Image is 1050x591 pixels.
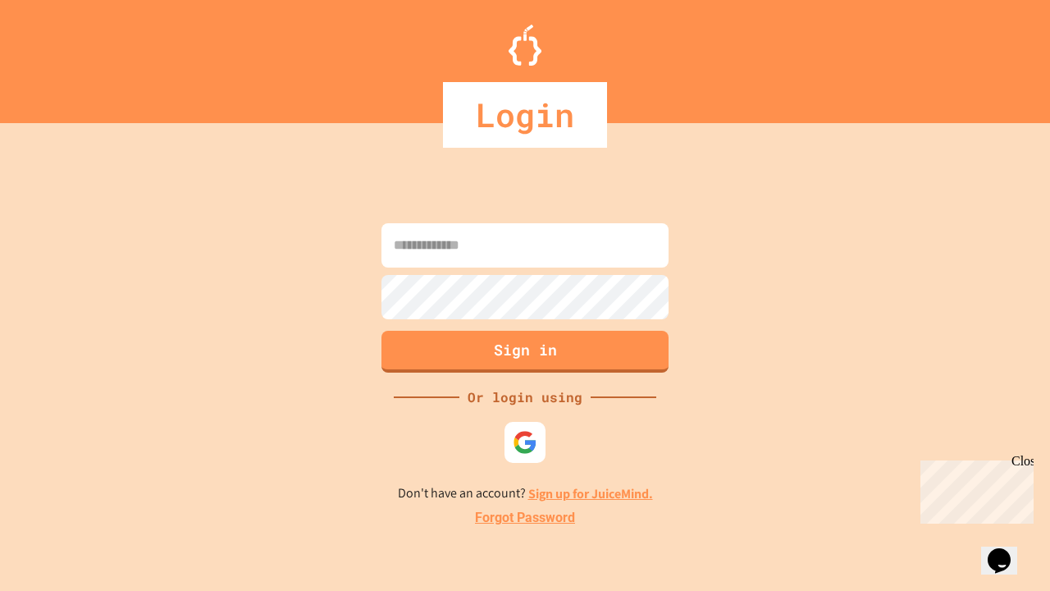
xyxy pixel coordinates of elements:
a: Sign up for JuiceMind. [528,485,653,502]
div: Chat with us now!Close [7,7,113,104]
iframe: chat widget [914,454,1034,524]
iframe: chat widget [981,525,1034,575]
p: Don't have an account? [398,483,653,504]
img: Logo.svg [509,25,541,66]
div: Login [443,82,607,148]
button: Sign in [381,331,669,373]
img: google-icon.svg [513,430,537,455]
a: Forgot Password [475,508,575,528]
div: Or login using [459,387,591,407]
